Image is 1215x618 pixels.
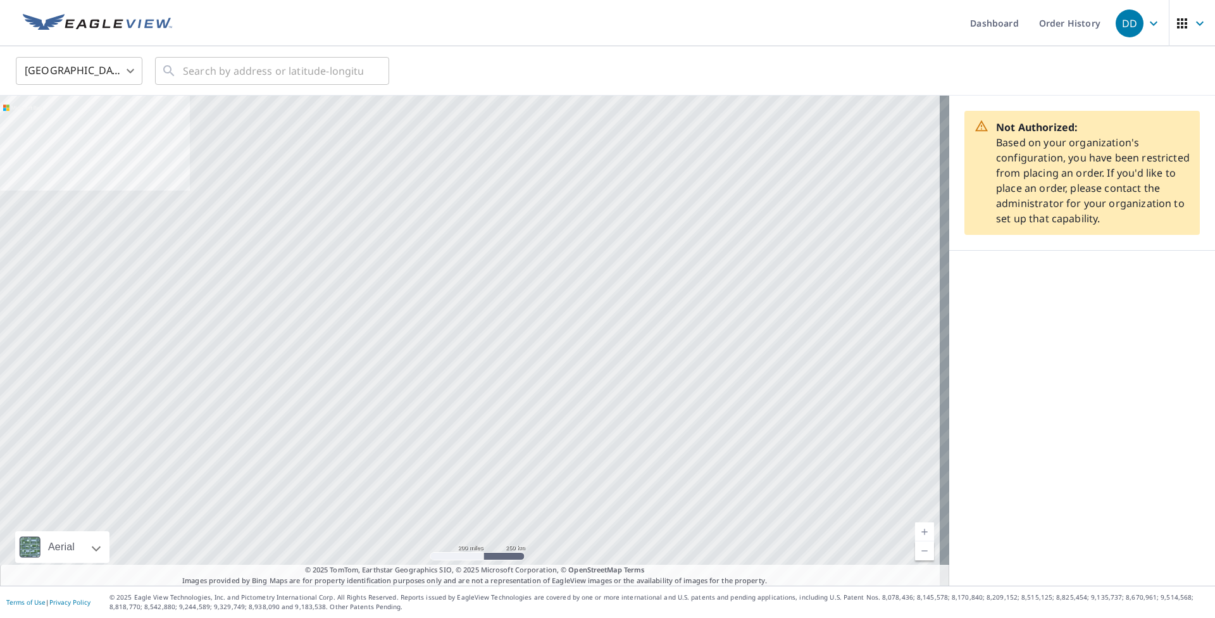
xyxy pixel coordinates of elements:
strong: Not Authorized: [996,120,1078,134]
input: Search by address or latitude-longitude [183,53,363,89]
div: DD [1116,9,1143,37]
p: | [6,598,90,606]
div: Aerial [44,531,78,563]
span: © 2025 TomTom, Earthstar Geographics SIO, © 2025 Microsoft Corporation, © [305,565,645,576]
img: EV Logo [23,14,172,33]
a: Privacy Policy [49,598,90,607]
p: © 2025 Eagle View Technologies, Inc. and Pictometry International Corp. All Rights Reserved. Repo... [109,593,1209,612]
a: Current Level 5, Zoom In [915,522,934,541]
div: [GEOGRAPHIC_DATA] [16,53,142,89]
a: Terms [624,565,645,574]
p: Based on your organization's configuration, you have been restricted from placing an order. If yo... [996,120,1190,226]
a: Terms of Use [6,598,46,607]
a: Current Level 5, Zoom Out [915,541,934,560]
div: Aerial [15,531,109,563]
a: OpenStreetMap [568,565,621,574]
